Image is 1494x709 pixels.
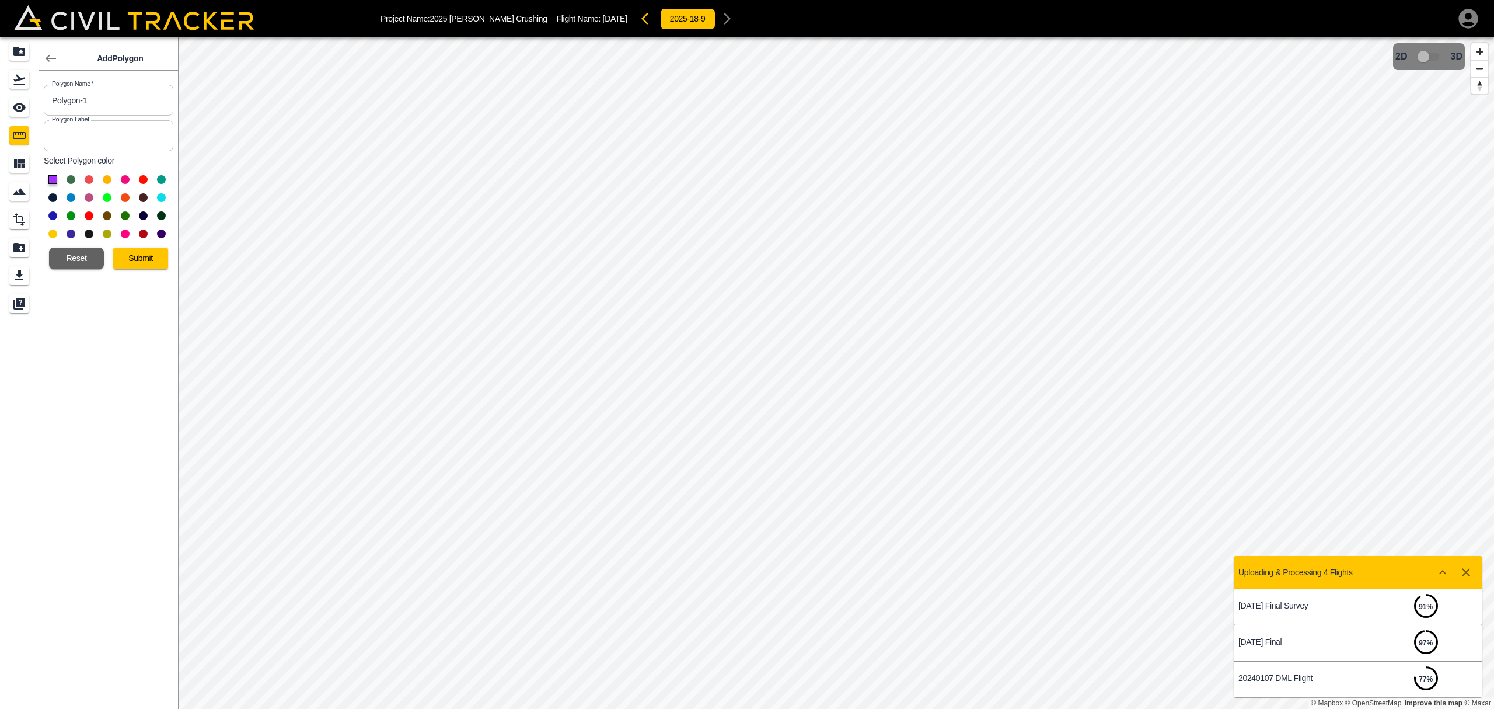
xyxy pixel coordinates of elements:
[1419,639,1433,647] strong: 97 %
[1311,699,1343,707] a: Mapbox
[1345,699,1402,707] a: OpenStreetMap
[557,14,627,23] p: Flight Name:
[1238,568,1353,577] p: Uploading & Processing 4 Flights
[1412,46,1446,68] span: 3D model not uploaded yet
[14,5,254,30] img: Civil Tracker
[1238,637,1358,647] p: [DATE] Final
[381,14,547,23] p: Project Name: 2025 [PERSON_NAME] Crushing
[1471,43,1488,60] button: Zoom in
[603,14,627,23] span: [DATE]
[1464,699,1491,707] a: Maxar
[1238,673,1358,683] p: 20240107 DML Flight
[1238,601,1358,610] p: [DATE] Final Survey
[1431,561,1454,584] button: Show more
[1419,675,1433,683] strong: 77 %
[1419,603,1433,611] strong: 91 %
[1405,699,1462,707] a: Map feedback
[1451,51,1462,62] span: 3D
[660,8,715,30] button: 2025-18-9
[1471,60,1488,77] button: Zoom out
[1471,77,1488,94] button: Reset bearing to north
[1395,51,1407,62] span: 2D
